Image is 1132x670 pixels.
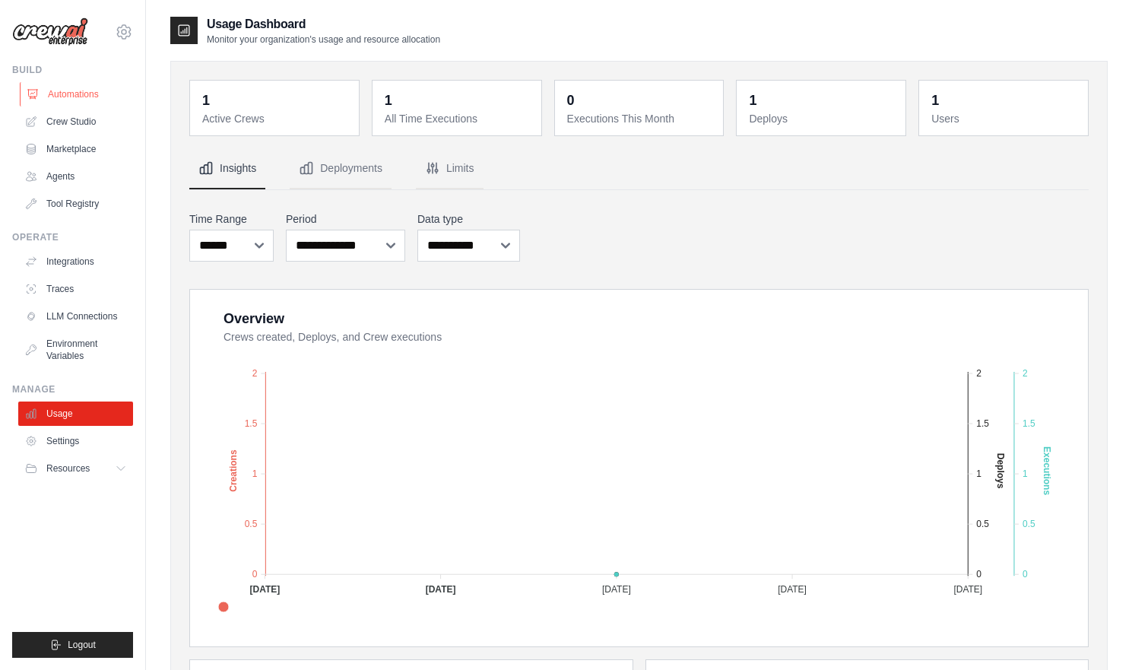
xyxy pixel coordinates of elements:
tspan: 0 [252,569,258,580]
tspan: 1 [976,468,981,479]
text: Creations [228,449,239,492]
span: Logout [68,639,96,651]
tspan: 1.5 [1023,418,1035,429]
dt: Executions This Month [567,111,715,126]
button: Deployments [290,148,392,189]
tspan: 1.5 [245,418,258,429]
tspan: 0 [1023,569,1028,580]
nav: Tabs [189,148,1089,189]
a: Crew Studio [18,110,133,134]
div: Build [12,64,133,76]
tspan: [DATE] [426,584,456,595]
a: Environment Variables [18,332,133,368]
button: Insights [189,148,265,189]
div: Overview [224,308,284,329]
a: Integrations [18,249,133,274]
label: Time Range [189,211,274,227]
label: Period [286,211,405,227]
a: Marketplace [18,137,133,161]
div: 1 [202,90,210,111]
tspan: 0.5 [976,519,989,529]
button: Logout [12,632,133,658]
text: Executions [1042,446,1052,495]
tspan: 2 [1023,368,1028,379]
dt: Crews created, Deploys, and Crew executions [224,329,1070,345]
dt: All Time Executions [385,111,532,126]
tspan: 1.5 [976,418,989,429]
button: Limits [416,148,484,189]
div: Manage [12,383,133,395]
tspan: [DATE] [778,584,807,595]
span: Resources [46,462,90,475]
a: LLM Connections [18,304,133,329]
img: Logo [12,17,88,46]
a: Usage [18,402,133,426]
div: 1 [931,90,939,111]
a: Automations [20,82,135,106]
tspan: 0.5 [245,519,258,529]
text: Deploys [995,453,1006,489]
tspan: 0 [976,569,981,580]
tspan: 1 [252,468,258,479]
div: 0 [567,90,575,111]
dt: Active Crews [202,111,350,126]
tspan: [DATE] [602,584,631,595]
div: 1 [749,90,756,111]
button: Resources [18,456,133,481]
tspan: 2 [252,368,258,379]
label: Data type [417,211,520,227]
a: Agents [18,164,133,189]
tspan: [DATE] [249,584,280,595]
a: Traces [18,277,133,301]
h2: Usage Dashboard [207,15,440,33]
tspan: 1 [1023,468,1028,479]
a: Settings [18,429,133,453]
tspan: 0.5 [1023,519,1035,529]
tspan: 2 [976,368,981,379]
a: Tool Registry [18,192,133,216]
dt: Users [931,111,1079,126]
p: Monitor your organization's usage and resource allocation [207,33,440,46]
div: Operate [12,231,133,243]
dt: Deploys [749,111,896,126]
div: 1 [385,90,392,111]
tspan: [DATE] [953,584,982,595]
